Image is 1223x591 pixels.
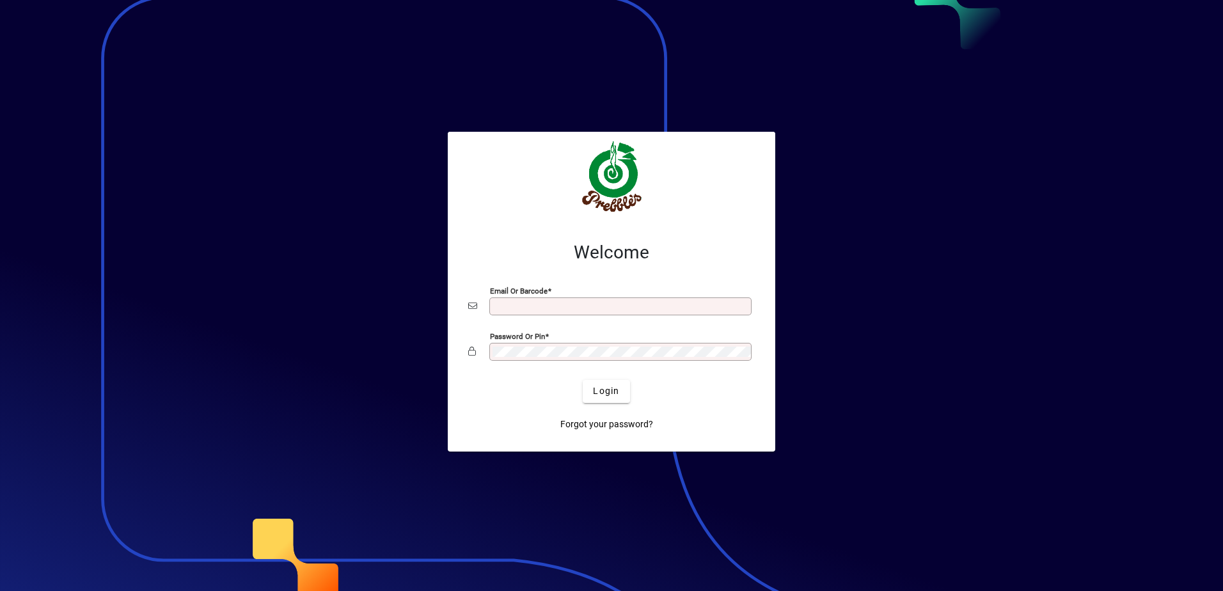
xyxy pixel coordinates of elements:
mat-label: Password or Pin [490,331,545,340]
button: Login [583,380,629,403]
a: Forgot your password? [555,413,658,436]
span: Login [593,384,619,398]
h2: Welcome [468,242,755,264]
mat-label: Email or Barcode [490,286,548,295]
span: Forgot your password? [560,418,653,431]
